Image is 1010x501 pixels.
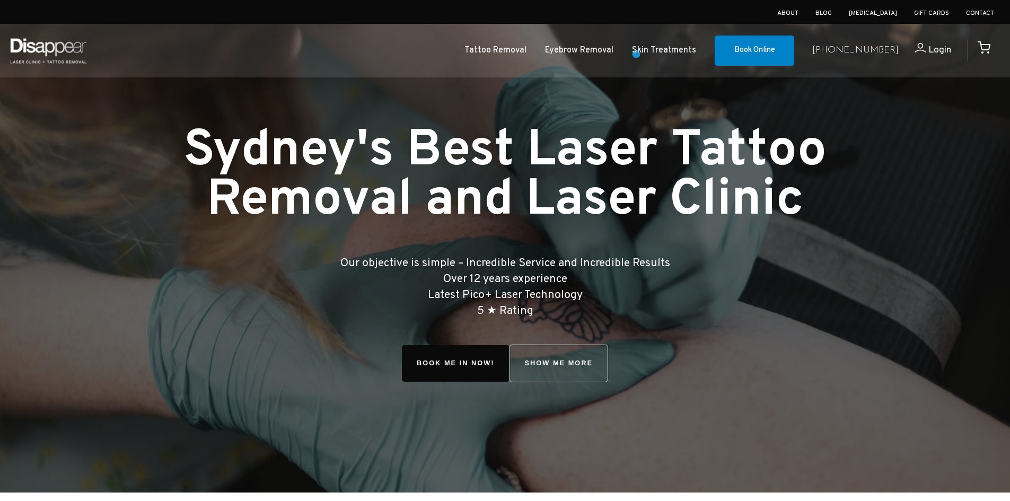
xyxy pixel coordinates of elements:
[545,43,613,58] a: Eyebrow Removal
[777,9,798,17] a: About
[815,9,832,17] a: Blog
[340,256,670,318] big: Our objective is simple – Incredible Service and Incredible Results Over 12 years experience Late...
[914,9,949,17] a: Gift Cards
[812,43,899,58] a: [PHONE_NUMBER]
[464,43,526,58] a: Tattoo Removal
[143,127,868,226] h1: Sydney's Best Laser Tattoo Removal and Laser Clinic
[966,9,994,17] a: Contact
[632,43,696,58] a: Skin Treatments
[402,345,510,382] span: Book Me In!
[899,43,951,58] a: Login
[928,44,951,56] span: Login
[8,32,89,69] img: Disappear - Laser Clinic and Tattoo Removal Services in Sydney, Australia
[715,36,794,66] a: Book Online
[849,9,897,17] a: [MEDICAL_DATA]
[510,345,609,382] a: SHOW ME MORE
[402,345,510,382] a: BOOK ME IN NOW!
